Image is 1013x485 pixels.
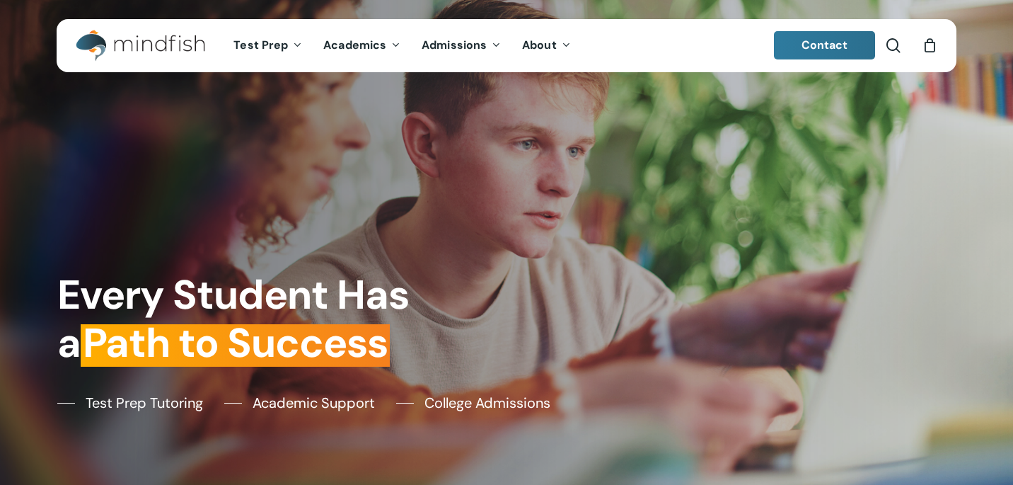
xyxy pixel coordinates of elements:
[233,38,288,52] span: Test Prep
[224,392,375,413] a: Academic Support
[81,316,390,370] em: Path to Success
[511,40,581,52] a: About
[422,38,487,52] span: Admissions
[223,40,313,52] a: Test Prep
[313,40,411,52] a: Academics
[411,40,511,52] a: Admissions
[57,271,498,368] h1: Every Student Has a
[522,38,557,52] span: About
[323,38,386,52] span: Academics
[86,392,203,413] span: Test Prep Tutoring
[57,19,956,72] header: Main Menu
[424,392,550,413] span: College Admissions
[253,392,375,413] span: Academic Support
[57,392,203,413] a: Test Prep Tutoring
[801,38,848,52] span: Contact
[223,19,581,72] nav: Main Menu
[774,31,876,59] a: Contact
[396,392,550,413] a: College Admissions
